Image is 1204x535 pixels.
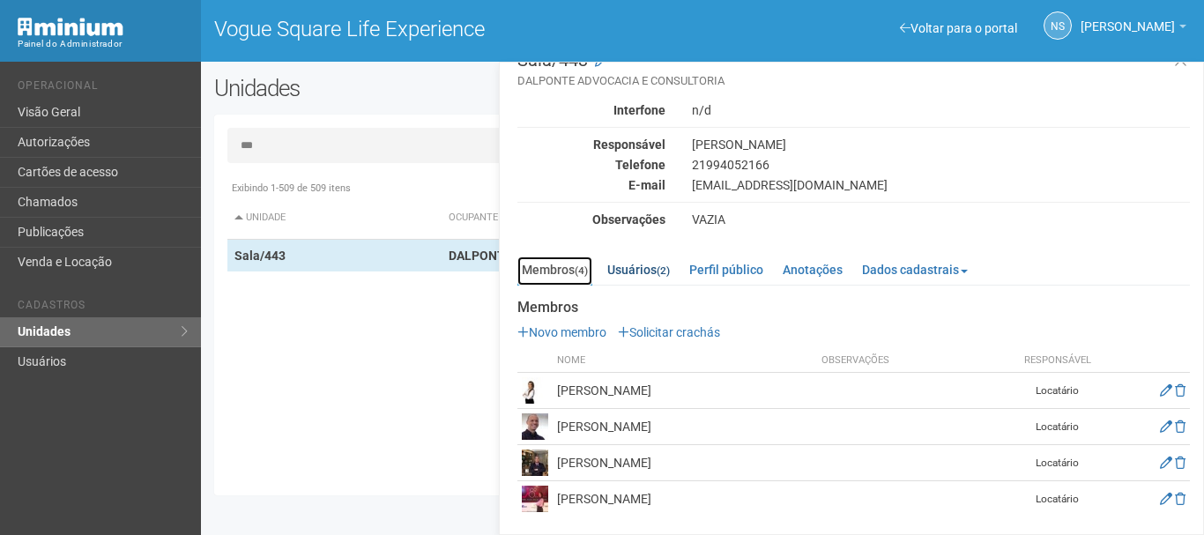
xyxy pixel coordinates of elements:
[504,212,679,227] div: Observações
[603,256,674,283] a: Usuários(2)
[449,249,678,263] strong: DALPONTE ADVOCACIA E CONSULTORIA
[504,137,679,152] div: Responsável
[679,157,1203,173] div: 21994052166
[442,197,836,240] th: Ocupante: activate to sort column ascending
[517,73,1190,89] small: DALPONTE ADVOCACIA E CONSULTORIA
[1081,3,1175,33] span: Nicolle Silva
[522,413,548,440] img: user.png
[553,373,817,409] td: [PERSON_NAME]
[553,409,817,445] td: [PERSON_NAME]
[1014,481,1102,517] td: Locatário
[1160,492,1172,506] a: Editar membro
[1014,409,1102,445] td: Locatário
[1160,383,1172,398] a: Editar membro
[858,256,972,283] a: Dados cadastrais
[504,102,679,118] div: Interfone
[214,75,606,101] h2: Unidades
[234,249,286,263] strong: Sala/443
[900,21,1017,35] a: Voltar para o portal
[679,177,1203,193] div: [EMAIL_ADDRESS][DOMAIN_NAME]
[1014,373,1102,409] td: Locatário
[679,102,1203,118] div: n/d
[1160,456,1172,470] a: Editar membro
[522,486,548,512] img: user.png
[685,256,768,283] a: Perfil público
[1160,420,1172,434] a: Editar membro
[618,325,720,339] a: Solicitar crachás
[1175,383,1185,398] a: Excluir membro
[553,445,817,481] td: [PERSON_NAME]
[553,349,817,373] th: Nome
[1044,11,1072,40] a: NS
[522,450,548,476] img: user.png
[504,157,679,173] div: Telefone
[522,377,548,404] img: user.png
[18,79,188,98] li: Operacional
[214,18,689,41] h1: Vogue Square Life Experience
[1175,456,1185,470] a: Excluir membro
[1081,22,1186,36] a: [PERSON_NAME]
[679,137,1203,152] div: [PERSON_NAME]
[553,481,817,517] td: [PERSON_NAME]
[517,325,606,339] a: Novo membro
[18,18,123,36] img: Minium
[1014,445,1102,481] td: Locatário
[18,299,188,317] li: Cadastros
[504,177,679,193] div: E-mail
[227,197,442,240] th: Unidade: activate to sort column descending
[1175,420,1185,434] a: Excluir membro
[517,256,592,286] a: Membros(4)
[679,212,1203,227] div: VAZIA
[1175,492,1185,506] a: Excluir membro
[778,256,847,283] a: Anotações
[575,264,588,277] small: (4)
[18,36,188,52] div: Painel do Administrador
[657,264,670,277] small: (2)
[227,181,1178,197] div: Exibindo 1-509 de 509 itens
[1014,349,1102,373] th: Responsável
[817,349,1014,373] th: Observações
[517,51,1190,89] h3: Sala/443
[517,300,1190,316] strong: Membros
